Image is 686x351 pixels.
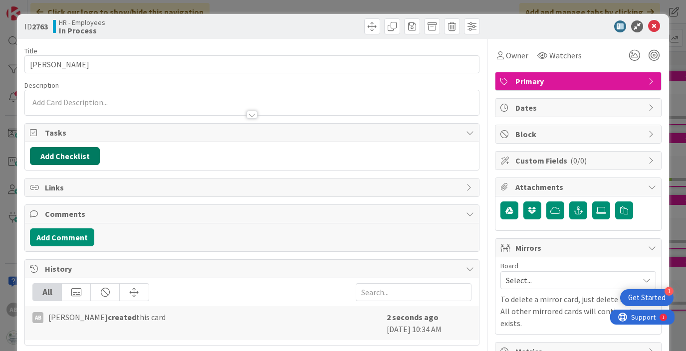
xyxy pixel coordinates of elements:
[515,155,643,167] span: Custom Fields
[515,181,643,193] span: Attachments
[387,311,471,335] div: [DATE] 10:34 AM
[665,287,674,296] div: 1
[515,128,643,140] span: Block
[30,228,94,246] button: Add Comment
[515,75,643,87] span: Primary
[52,4,54,12] div: 1
[24,55,479,73] input: type card name here...
[620,289,674,306] div: Open Get Started checklist, remaining modules: 1
[506,273,634,287] span: Select...
[628,293,666,303] div: Get Started
[515,102,643,114] span: Dates
[30,147,100,165] button: Add Checklist
[570,156,587,166] span: ( 0/0 )
[549,49,582,61] span: Watchers
[500,262,518,269] span: Board
[32,21,48,31] b: 2763
[45,208,460,220] span: Comments
[108,312,136,322] b: created
[45,181,460,193] span: Links
[48,311,166,323] span: [PERSON_NAME] this card
[24,46,37,55] label: Title
[21,1,45,13] span: Support
[387,312,439,322] b: 2 seconds ago
[32,312,43,323] div: AB
[356,283,471,301] input: Search...
[506,49,528,61] span: Owner
[59,18,105,26] span: HR - Employees
[45,127,460,139] span: Tasks
[45,263,460,275] span: History
[33,284,62,301] div: All
[24,20,48,32] span: ID
[515,242,643,254] span: Mirrors
[59,26,105,34] b: In Process
[24,81,59,90] span: Description
[500,293,656,329] p: To delete a mirror card, just delete the card. All other mirrored cards will continue to exists.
